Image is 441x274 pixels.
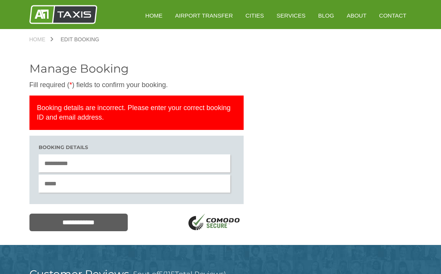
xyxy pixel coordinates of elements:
a: Airport Transfer [170,6,238,25]
a: About [341,6,372,25]
h3: Booking details [39,145,234,150]
p: Fill required ( ) fields to confirm your booking. [29,80,244,90]
img: A1 Taxis [29,5,97,24]
a: Services [271,6,311,25]
p: Booking details are incorrect. Please enter your correct booking ID and email address. [29,96,244,130]
img: SSL Logo [186,214,244,232]
a: Home [29,37,53,42]
a: HOME [140,6,168,25]
h2: Manage Booking [29,63,244,75]
a: Contact [374,6,412,25]
a: Blog [313,6,340,25]
a: Cities [240,6,269,25]
a: Edit Booking [53,37,107,42]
